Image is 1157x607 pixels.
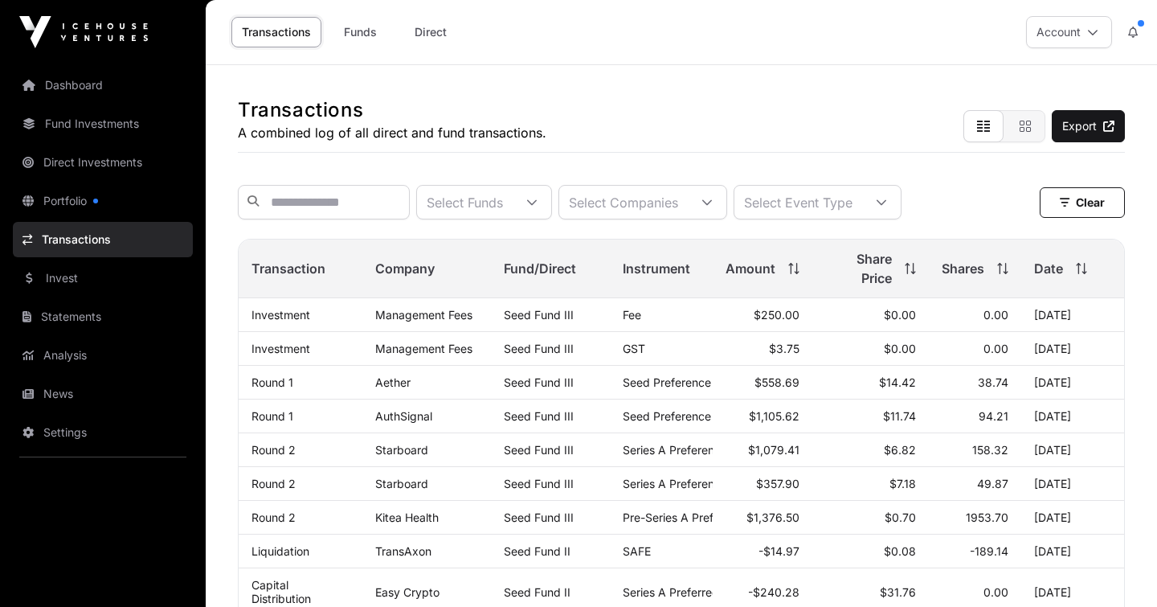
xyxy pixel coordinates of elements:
a: Easy Crypto [375,585,439,599]
a: Starboard [375,477,428,490]
span: $11.74 [883,409,916,423]
span: $0.00 [884,342,916,355]
a: Funds [328,17,392,47]
span: Fee [623,308,641,322]
a: Seed Fund III [504,308,574,322]
a: Direct Investments [13,145,193,180]
a: Seed Fund II [504,544,570,558]
span: Seed Preference Shares [623,409,750,423]
a: News [13,376,193,412]
span: Transaction [251,259,325,278]
td: [DATE] [1021,366,1124,400]
span: 38.74 [978,375,1008,389]
span: Instrument [623,259,690,278]
span: SAFE [623,544,651,558]
div: Select Companies [559,186,688,219]
span: $0.00 [884,308,916,322]
a: Starboard [375,443,428,457]
span: 1953.70 [966,511,1008,524]
td: $1,105.62 [713,400,812,433]
a: Settings [13,415,193,450]
span: 158.32 [972,443,1008,457]
button: Clear [1040,187,1125,218]
td: -$14.97 [713,535,812,568]
td: [DATE] [1021,433,1124,467]
a: Round 1 [251,375,293,389]
a: AuthSignal [375,409,432,423]
a: Export [1052,110,1125,142]
a: Seed Fund III [504,409,574,423]
a: Seed Fund III [504,511,574,524]
span: Series A Preference Shares [623,477,767,490]
td: $250.00 [713,298,812,332]
span: -189.14 [970,544,1008,558]
span: Company [375,259,435,278]
span: 0.00 [983,342,1008,355]
a: Liquidation [251,544,309,558]
a: Statements [13,299,193,334]
a: Seed Fund II [504,585,570,599]
a: Kitea Health [375,511,439,524]
a: Dashboard [13,68,193,103]
td: [DATE] [1021,400,1124,433]
a: Direct [399,17,463,47]
td: [DATE] [1021,535,1124,568]
a: Capital Distribution [251,578,311,605]
a: Seed Fund III [504,375,574,389]
span: $6.82 [884,443,916,457]
div: Select Event Type [734,186,862,219]
td: [DATE] [1021,467,1124,501]
span: Amount [726,259,775,278]
button: Account [1026,16,1112,48]
span: Shares [942,259,984,278]
span: 94.21 [979,409,1008,423]
td: $1,079.41 [713,433,812,467]
td: $357.90 [713,467,812,501]
span: $14.42 [879,375,916,389]
span: $0.70 [885,511,916,524]
td: [DATE] [1021,501,1124,535]
a: TransAxon [375,544,431,558]
span: Date [1034,259,1063,278]
a: Analysis [13,338,193,373]
span: Series A Preference Shares [623,443,767,457]
span: Share Price [825,249,892,288]
span: $31.76 [880,585,916,599]
td: $1,376.50 [713,501,812,535]
a: Transactions [231,17,321,47]
span: Fund/Direct [504,259,576,278]
span: 0.00 [983,308,1008,322]
a: Invest [13,260,193,296]
iframe: Chat Widget [1077,530,1157,607]
span: 0.00 [983,585,1008,599]
p: Management Fees [375,342,478,355]
img: Icehouse Ventures Logo [19,16,148,48]
a: Round 1 [251,409,293,423]
td: [DATE] [1021,298,1124,332]
td: $3.75 [713,332,812,366]
td: [DATE] [1021,332,1124,366]
p: Management Fees [375,308,478,322]
a: Portfolio [13,183,193,219]
a: Transactions [13,222,193,257]
span: Seed Preference Shares [623,375,750,389]
span: Pre-Series A Preference Shares [623,511,789,524]
span: Series A Preferred Share [623,585,753,599]
div: Select Funds [417,186,513,219]
span: 49.87 [977,477,1008,490]
a: Round 2 [251,477,296,490]
a: Seed Fund III [504,443,574,457]
span: $7.18 [889,477,916,490]
a: Seed Fund III [504,342,574,355]
a: Fund Investments [13,106,193,141]
span: $0.08 [884,544,916,558]
a: Investment [251,342,310,355]
a: Round 2 [251,443,296,457]
span: GST [623,342,645,355]
a: Investment [251,308,310,322]
p: A combined log of all direct and fund transactions. [238,123,546,142]
a: Round 2 [251,511,296,524]
td: $558.69 [713,366,812,400]
a: Aether [375,375,411,389]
